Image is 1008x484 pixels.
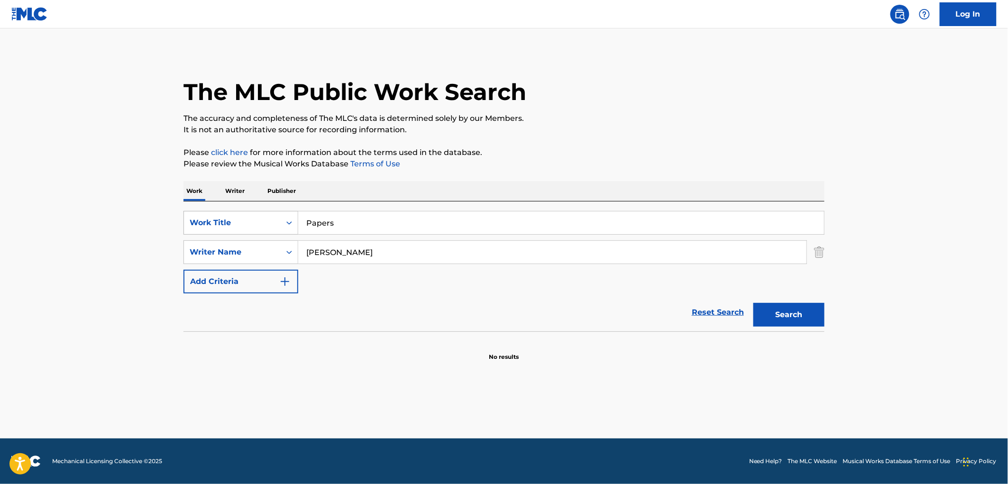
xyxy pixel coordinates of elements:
[687,302,749,323] a: Reset Search
[183,181,205,201] p: Work
[956,457,997,466] a: Privacy Policy
[52,457,162,466] span: Mechanical Licensing Collective © 2025
[788,457,837,466] a: The MLC Website
[749,457,782,466] a: Need Help?
[961,438,1008,484] iframe: Chat Widget
[183,211,825,331] form: Search Form
[940,2,997,26] a: Log In
[919,9,930,20] img: help
[183,270,298,293] button: Add Criteria
[183,158,825,170] p: Please review the Musical Works Database
[11,456,41,467] img: logo
[963,448,969,476] div: Drag
[222,181,247,201] p: Writer
[489,341,519,361] p: No results
[183,124,825,136] p: It is not an authoritative source for recording information.
[211,148,248,157] a: click here
[190,217,275,228] div: Work Title
[11,7,48,21] img: MLC Logo
[894,9,906,20] img: search
[183,78,526,106] h1: The MLC Public Work Search
[843,457,951,466] a: Musical Works Database Terms of Use
[348,159,400,168] a: Terms of Use
[915,5,934,24] div: Help
[279,276,291,287] img: 9d2ae6d4665cec9f34b9.svg
[265,181,299,201] p: Publisher
[183,113,825,124] p: The accuracy and completeness of The MLC's data is determined solely by our Members.
[814,240,825,264] img: Delete Criterion
[190,247,275,258] div: Writer Name
[890,5,909,24] a: Public Search
[183,147,825,158] p: Please for more information about the terms used in the database.
[753,303,825,327] button: Search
